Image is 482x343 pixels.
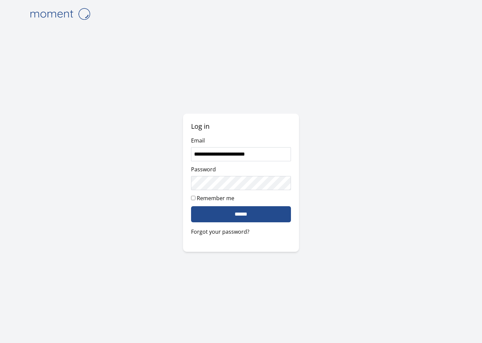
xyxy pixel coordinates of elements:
img: logo-4e3dc11c47720685a147b03b5a06dd966a58ff35d612b21f08c02c0306f2b779.png [26,5,94,22]
h2: Log in [191,122,291,131]
label: Password [191,166,216,173]
label: Email [191,137,205,144]
a: Forgot your password? [191,228,291,236]
label: Remember me [197,194,234,202]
